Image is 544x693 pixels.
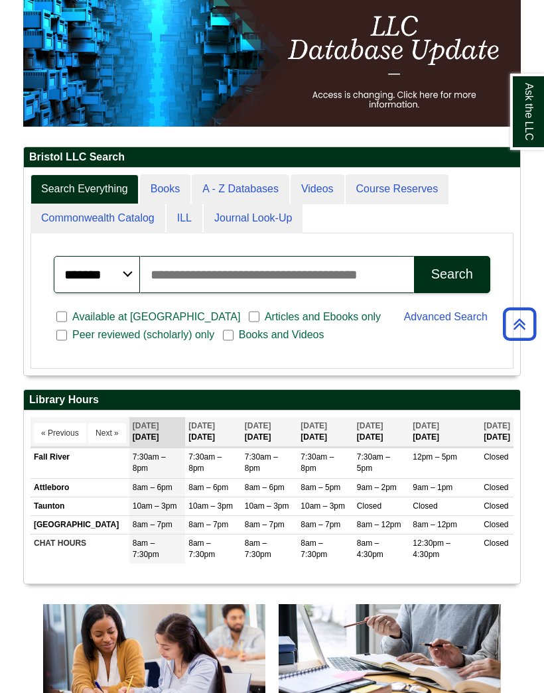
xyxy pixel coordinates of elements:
span: Peer reviewed (scholarly) only [67,327,220,343]
a: Books [140,174,190,204]
td: Attleboro [31,478,129,497]
span: 8am – 6pm [133,483,172,492]
span: 8am – 6pm [188,483,228,492]
span: 8am – 7pm [188,520,228,529]
a: Journal Look-Up [204,204,303,233]
span: Books and Videos [234,327,330,343]
th: [DATE] [185,417,241,447]
span: 12:30pm – 4:30pm [413,538,450,559]
span: 8am – 7pm [245,520,285,529]
span: Closed [484,452,508,462]
span: Closed [484,501,508,511]
span: 7:30am – 8pm [188,452,222,473]
span: 9am – 1pm [413,483,452,492]
span: 8am – 6pm [245,483,285,492]
td: Taunton [31,497,129,515]
span: 8am – 4:30pm [357,538,383,559]
a: Course Reserves [346,174,449,204]
span: Closed [484,538,508,548]
td: CHAT HOURS [31,535,129,564]
h2: Library Hours [24,390,520,410]
span: 7:30am – 5pm [357,452,390,473]
span: [DATE] [357,421,383,430]
input: Articles and Ebooks only [249,311,259,323]
span: 8am – 12pm [413,520,457,529]
a: Videos [291,174,344,204]
span: 10am – 3pm [133,501,177,511]
a: Commonwealth Catalog [31,204,165,233]
span: Closed [484,483,508,492]
span: [DATE] [484,421,510,430]
span: Closed [413,501,437,511]
span: 8am – 7:30pm [188,538,215,559]
th: [DATE] [409,417,480,447]
div: Search [431,267,473,282]
span: 10am – 3pm [188,501,233,511]
span: 8am – 12pm [357,520,401,529]
span: 8am – 7pm [301,520,340,529]
span: Closed [357,501,381,511]
span: Articles and Ebooks only [259,309,386,325]
span: 10am – 3pm [301,501,345,511]
input: Available at [GEOGRAPHIC_DATA] [56,311,67,323]
span: 9am – 2pm [357,483,397,492]
h2: Bristol LLC Search [24,147,520,168]
td: Fall River [31,448,129,478]
a: A - Z Databases [192,174,289,204]
span: 10am – 3pm [245,501,289,511]
span: 8am – 5pm [301,483,340,492]
th: [DATE] [354,417,410,447]
a: Search Everything [31,174,139,204]
span: 7:30am – 8pm [301,452,334,473]
span: Closed [484,520,508,529]
input: Books and Videos [223,330,234,342]
span: Available at [GEOGRAPHIC_DATA] [67,309,245,325]
span: 8am – 7:30pm [133,538,159,559]
a: Advanced Search [404,311,488,322]
span: [DATE] [301,421,327,430]
span: [DATE] [188,421,215,430]
span: [DATE] [413,421,439,430]
span: 8am – 7:30pm [301,538,327,559]
button: Search [414,256,490,293]
a: Back to Top [498,315,541,333]
th: [DATE] [480,417,513,447]
span: [DATE] [245,421,271,430]
span: 12pm – 5pm [413,452,457,462]
a: ILL [167,204,202,233]
button: « Previous [34,423,86,443]
th: [DATE] [129,417,186,447]
button: Next » [88,423,126,443]
th: [DATE] [241,417,298,447]
span: 8am – 7pm [133,520,172,529]
span: 7:30am – 8pm [133,452,166,473]
span: 7:30am – 8pm [245,452,278,473]
td: [GEOGRAPHIC_DATA] [31,515,129,534]
th: [DATE] [297,417,354,447]
span: [DATE] [133,421,159,430]
input: Peer reviewed (scholarly) only [56,330,67,342]
span: 8am – 7:30pm [245,538,271,559]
